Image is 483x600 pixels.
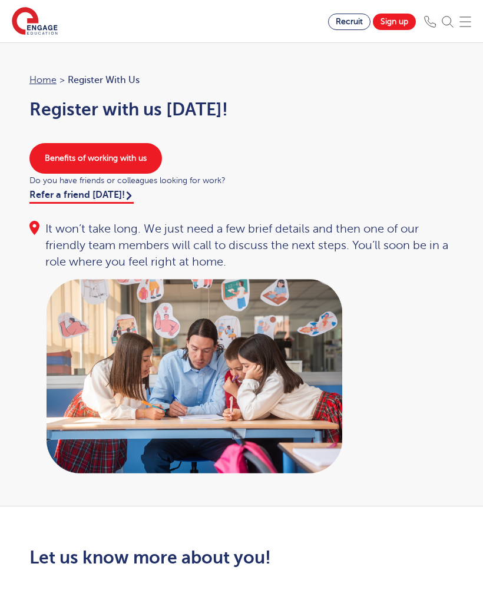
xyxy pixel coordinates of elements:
div: It won’t take long. We just need a few brief details and then one of our friendly team members wi... [29,221,454,270]
span: Register with us [68,72,140,88]
h1: Register with us [DATE]! [29,100,454,120]
a: Benefits of working with us [29,143,162,174]
h2: Let us know more about you! [29,548,454,568]
span: > [59,75,65,85]
img: Phone [424,16,436,28]
img: Search [442,16,454,28]
a: Refer a friend [DATE]! [29,190,134,204]
img: Engage Education [12,7,58,37]
a: Recruit [328,14,370,30]
a: Sign up [373,14,416,30]
nav: breadcrumb [29,72,454,88]
span: Do you have friends or colleagues looking for work? [29,174,454,187]
span: Recruit [336,17,363,26]
img: Mobile Menu [459,16,471,28]
a: Home [29,75,57,85]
